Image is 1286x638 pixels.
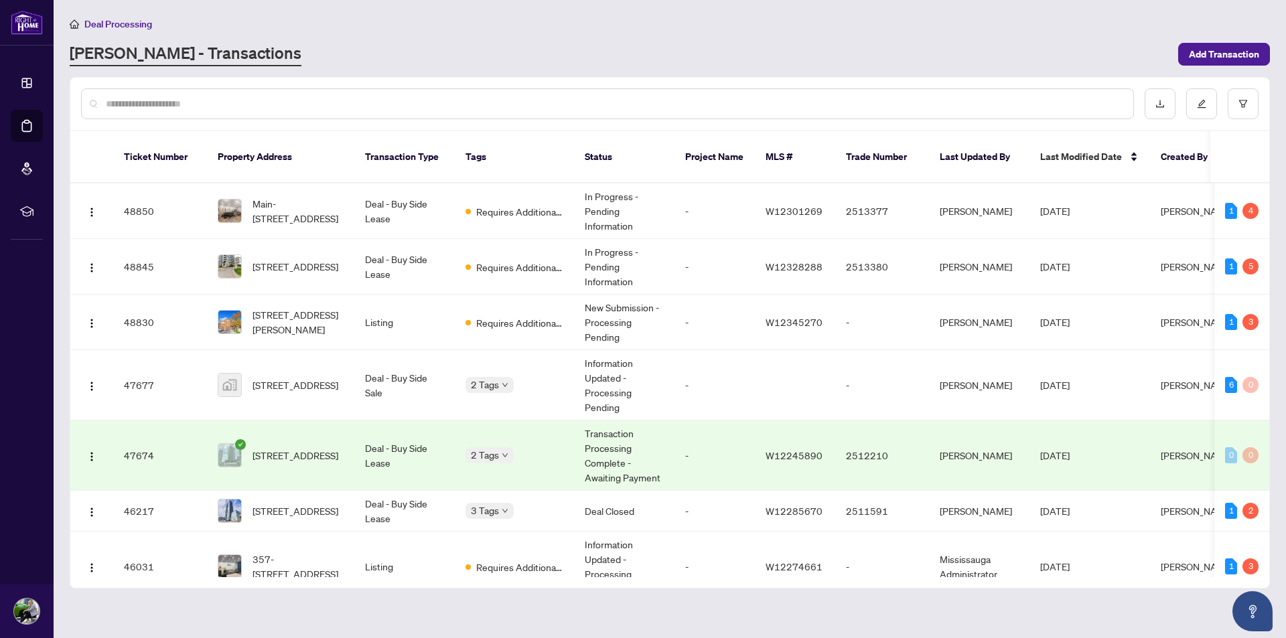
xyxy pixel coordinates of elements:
span: [PERSON_NAME] [1161,379,1233,391]
button: Logo [81,200,102,222]
div: 0 [1225,447,1237,463]
td: Deal - Buy Side Lease [354,183,455,239]
td: 2512210 [835,420,929,491]
span: W12328288 [766,260,823,272]
th: Project Name [674,131,755,183]
span: [DATE] [1040,260,1070,272]
th: Trade Number [835,131,929,183]
span: [PERSON_NAME] [1161,316,1233,328]
button: Logo [81,500,102,522]
div: 4 [1242,203,1259,219]
td: [PERSON_NAME] [929,420,1029,491]
img: Logo [86,562,97,573]
td: 48830 [113,295,207,350]
button: Logo [81,445,102,466]
div: 0 [1242,447,1259,463]
div: 3 [1242,314,1259,330]
td: 46031 [113,532,207,602]
span: [STREET_ADDRESS][PERSON_NAME] [253,307,344,337]
span: Add Transaction [1189,44,1259,65]
th: Ticket Number [113,131,207,183]
td: Mississauga Administrator [929,532,1029,602]
img: Logo [86,318,97,329]
span: [PERSON_NAME] [1161,560,1233,572]
img: thumbnail-img [218,311,241,333]
span: [DATE] [1040,449,1070,461]
span: 357-[STREET_ADDRESS] [253,552,344,581]
span: W12245890 [766,449,823,461]
img: thumbnail-img [218,555,241,578]
span: [PERSON_NAME] [1161,449,1233,461]
span: Last Modified Date [1040,149,1122,164]
td: 2513380 [835,239,929,295]
button: download [1145,88,1175,119]
span: Deal Processing [84,18,152,30]
td: - [674,295,755,350]
span: down [502,382,508,388]
td: 46217 [113,491,207,532]
span: [DATE] [1040,316,1070,328]
span: [PERSON_NAME] [1161,205,1233,217]
span: W12345270 [766,316,823,328]
span: download [1155,99,1165,108]
span: Requires Additional Docs [476,315,563,330]
img: thumbnail-img [218,444,241,467]
th: Last Modified Date [1029,131,1150,183]
td: In Progress - Pending Information [574,239,674,295]
img: Logo [86,207,97,218]
td: In Progress - Pending Information [574,183,674,239]
div: 6 [1225,377,1237,393]
span: check-circle [235,439,246,450]
div: 3 [1242,558,1259,574]
span: Requires Additional Docs [476,204,563,219]
button: Add Transaction [1178,43,1270,66]
td: 2513377 [835,183,929,239]
th: Created By [1150,131,1230,183]
td: - [674,532,755,602]
img: Logo [86,451,97,462]
div: 1 [1225,258,1237,274]
img: thumbnail-img [218,255,241,278]
td: New Submission - Processing Pending [574,295,674,350]
span: [DATE] [1040,205,1070,217]
span: W12274661 [766,560,823,572]
button: Logo [81,374,102,396]
img: logo [11,10,43,35]
td: [PERSON_NAME] [929,239,1029,295]
th: Last Updated By [929,131,1029,183]
th: Status [574,131,674,183]
button: Logo [81,556,102,577]
td: Listing [354,295,455,350]
td: 48845 [113,239,207,295]
span: [STREET_ADDRESS] [253,378,338,392]
th: MLS # [755,131,835,183]
th: Transaction Type [354,131,455,183]
span: filter [1238,99,1248,108]
td: 48850 [113,183,207,239]
td: - [674,350,755,420]
button: filter [1228,88,1259,119]
span: W12285670 [766,505,823,517]
td: [PERSON_NAME] [929,183,1029,239]
span: [DATE] [1040,379,1070,391]
span: down [502,507,508,514]
img: thumbnail-img [218,374,241,396]
img: thumbnail-img [218,499,241,522]
div: 1 [1225,203,1237,219]
span: Requires Additional Docs [476,260,563,274]
div: 1 [1225,558,1237,574]
td: Deal - Buy Side Lease [354,420,455,491]
td: Listing [354,532,455,602]
td: Transaction Processing Complete - Awaiting Payment [574,420,674,491]
span: edit [1197,99,1206,108]
td: - [674,183,755,239]
td: - [835,350,929,420]
td: Information Updated - Processing Pending [574,532,674,602]
span: down [502,452,508,459]
div: 0 [1242,377,1259,393]
th: Tags [455,131,574,183]
span: [DATE] [1040,505,1070,517]
span: W12301269 [766,205,823,217]
button: Logo [81,311,102,333]
img: Logo [86,381,97,392]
